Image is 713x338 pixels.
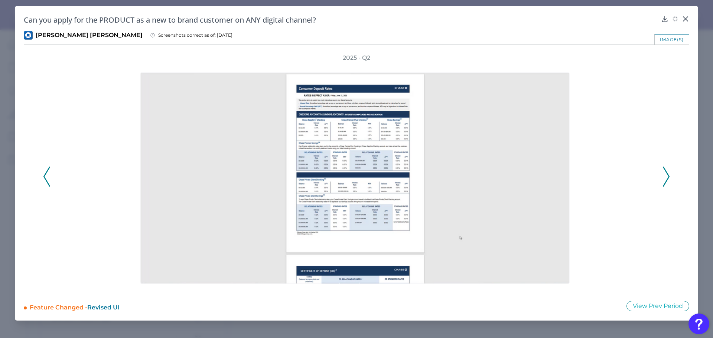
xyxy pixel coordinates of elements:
button: Open Resource Center [688,314,709,334]
div: image(s) [654,34,689,45]
div: Feature Changed - [30,301,230,312]
img: 5615-ChaseBank46-RC-DesktopOnboarding-Q2-2025.png [140,72,570,284]
h3: 2025 - Q2 [343,54,370,62]
span: Screenshots correct as of: [DATE] [158,32,232,38]
button: View Prev Period [626,301,689,311]
span: [PERSON_NAME] [PERSON_NAME] [36,31,143,39]
img: JP Morgan Chase [24,31,33,40]
span: Revised UI [87,304,120,311]
h2: Can you apply for the PRODUCT as a new to brand customer on ANY digital channel? [24,15,658,25]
